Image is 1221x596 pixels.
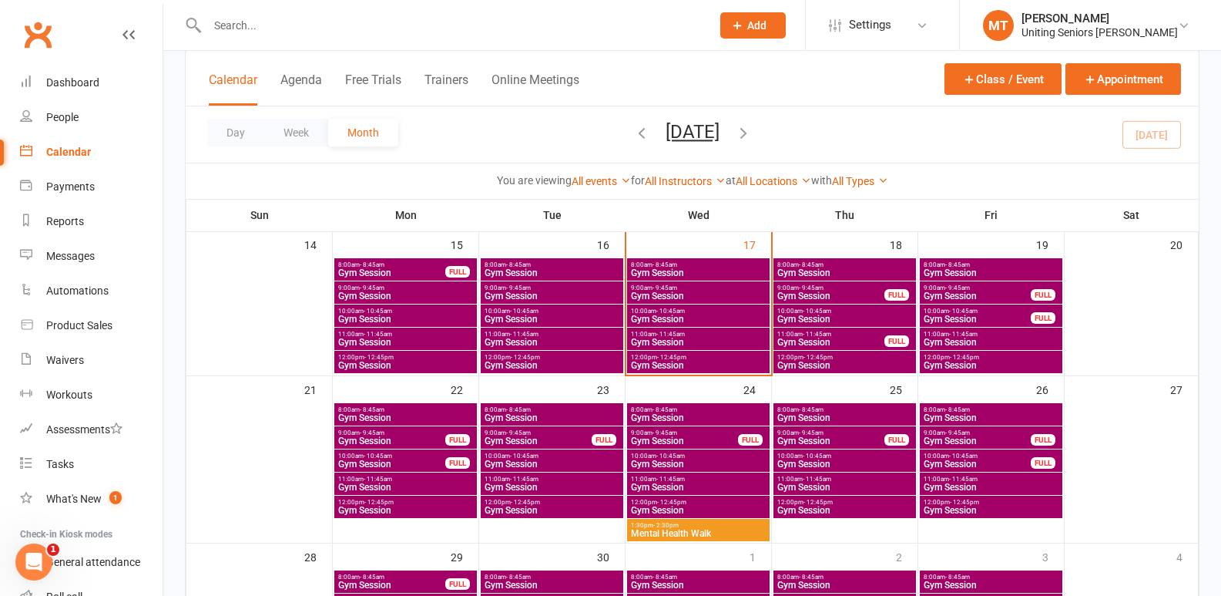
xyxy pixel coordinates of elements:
a: Messages [20,239,163,274]
span: - 10:45am [656,308,685,315]
span: Gym Session [777,291,885,301]
a: All Types [832,175,888,187]
span: Gym Session [484,268,620,278]
a: Automations [20,274,163,308]
span: Gym Session [484,506,620,515]
span: - 8:45am [945,406,970,413]
div: 16 [597,231,625,257]
div: FULL [884,289,909,301]
div: Messages [46,250,95,262]
a: All events [572,175,631,187]
span: - 8:45am [652,574,677,581]
a: Tasks [20,447,163,482]
a: Waivers [20,343,163,378]
div: 22 [451,376,478,402]
span: 12:00pm [777,499,913,506]
span: Gym Session [337,483,474,492]
span: - 8:45am [945,574,970,581]
span: - 12:45pm [950,354,979,361]
a: All Instructors [645,175,726,187]
span: - 12:45pm [511,354,540,361]
span: 12:00pm [630,499,766,506]
span: 11:00am [923,331,1059,338]
span: - 8:45am [945,261,970,268]
span: 10:00am [777,453,913,460]
a: What's New1 [20,482,163,517]
span: Gym Session [777,413,913,423]
span: 8:00am [484,406,620,413]
span: Gym Session [923,506,1059,515]
span: - 8:45am [506,574,531,581]
span: - 8:45am [799,406,824,413]
span: Gym Session [484,413,620,423]
div: FULL [1031,457,1055,469]
div: FULL [1031,289,1055,301]
span: Gym Session [923,315,1031,324]
th: Tue [479,199,626,231]
div: FULL [1031,434,1055,446]
div: Dashboard [46,76,99,89]
span: - 8:45am [360,574,384,581]
div: Calendar [46,146,91,158]
span: 10:00am [484,308,620,315]
div: FULL [445,434,470,446]
div: Reports [46,215,84,227]
span: 12:00pm [923,499,1059,506]
span: 10:00am [337,453,446,460]
button: Trainers [424,72,468,106]
span: 9:00am [777,285,885,291]
a: All Locations [736,175,811,187]
div: FULL [445,457,470,469]
strong: for [631,174,645,187]
span: - 11:45am [364,331,392,338]
span: 12:00pm [484,354,620,361]
span: Gym Session [337,268,446,278]
span: Gym Session [630,361,766,370]
span: 8:00am [337,406,474,413]
div: Payments [46,180,95,193]
span: 11:00am [337,476,474,483]
span: Gym Session [630,581,766,590]
span: - 12:45pm [364,499,394,506]
a: Clubworx [18,15,57,54]
button: [DATE] [666,121,720,143]
span: Gym Session [337,460,446,469]
span: - 11:45am [656,331,685,338]
span: - 9:45am [945,429,970,436]
span: Gym Session [484,483,620,492]
div: FULL [884,434,909,446]
span: 8:00am [484,261,620,268]
span: - 9:45am [506,285,531,291]
div: Workouts [46,389,92,401]
div: 19 [1036,231,1064,257]
span: Gym Session [337,315,474,324]
span: - 9:45am [360,285,384,291]
div: 27 [1170,376,1198,402]
span: - 10:45am [510,453,538,460]
span: 11:00am [484,331,620,338]
span: 11:00am [630,331,766,338]
span: 12:00pm [777,354,913,361]
span: - 11:45am [510,476,538,483]
span: 11:00am [630,476,766,483]
div: General attendance [46,556,140,568]
span: 9:00am [337,285,474,291]
span: Gym Session [923,581,1059,590]
div: 24 [743,376,771,402]
span: 1 [109,491,122,504]
button: Day [207,119,264,146]
span: Mental Health Walk [630,529,766,538]
span: Gym Session [630,315,766,324]
button: Add [720,12,786,39]
span: 9:00am [337,429,446,436]
div: Uniting Seniors [PERSON_NAME] [1021,25,1178,39]
div: 4 [1176,544,1198,569]
span: Gym Session [630,436,739,446]
div: Automations [46,285,109,297]
span: Gym Session [484,291,620,301]
span: - 8:45am [360,406,384,413]
span: - 9:45am [506,429,531,436]
span: Gym Session [337,361,474,370]
a: Reports [20,204,163,239]
div: MT [983,10,1014,41]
